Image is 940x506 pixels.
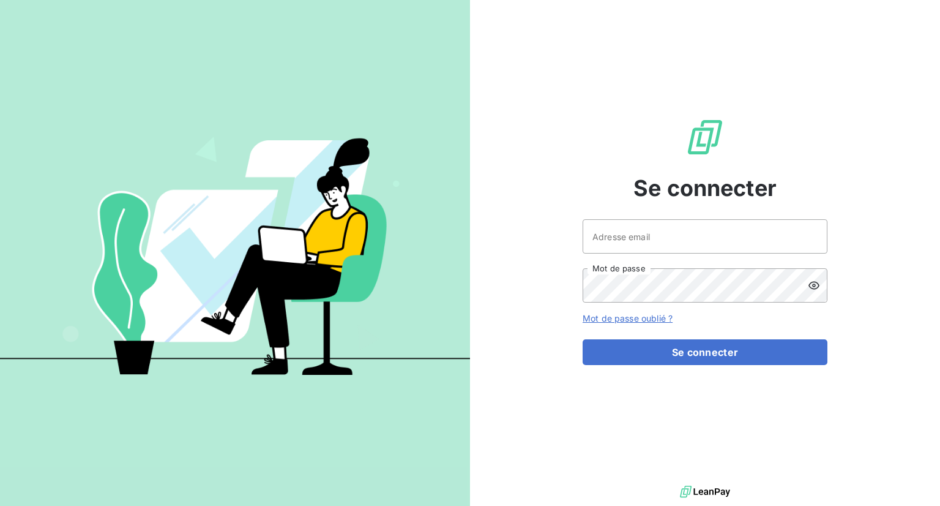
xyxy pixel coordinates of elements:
[633,172,777,205] span: Se connecter
[583,313,673,323] a: Mot de passe oublié ?
[583,219,827,254] input: placeholder
[685,118,725,157] img: Logo LeanPay
[680,483,730,501] img: logo
[583,339,827,365] button: Se connecter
